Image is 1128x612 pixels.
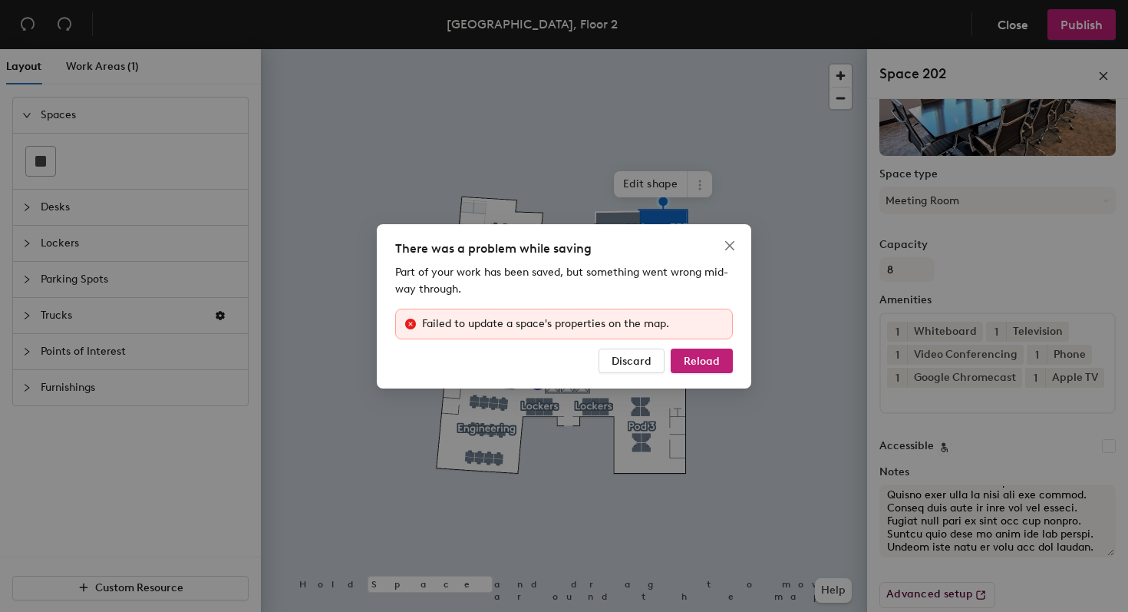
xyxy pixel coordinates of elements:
[717,240,742,252] span: Close
[599,349,665,373] button: Discard
[717,233,742,258] button: Close
[724,240,736,252] span: close
[422,316,723,332] div: Failed to update a space's properties on the map.
[671,349,733,373] button: Reload
[395,264,733,298] div: Part of your work has been saved, but something went wrong mid-way through.
[395,240,733,258] div: There was a problem while saving
[612,354,651,367] span: Discard
[684,354,720,367] span: Reload
[405,319,416,329] span: close-circle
